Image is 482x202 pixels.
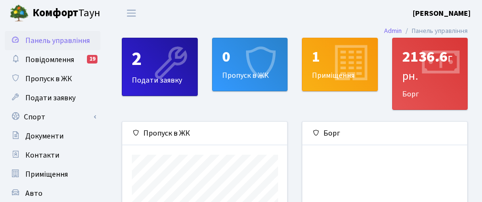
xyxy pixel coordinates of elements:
[32,5,100,21] span: Таун
[384,26,402,36] a: Admin
[25,188,43,199] span: Авто
[5,50,100,69] a: Повідомлення19
[5,107,100,127] a: Спорт
[413,8,471,19] a: [PERSON_NAME]
[25,74,72,84] span: Пропуск в ЖК
[302,122,467,145] div: Борг
[119,5,143,21] button: Переключити навігацію
[122,38,197,96] div: Подати заявку
[25,131,64,141] span: Документи
[132,48,188,71] div: 2
[25,150,59,160] span: Контакти
[122,38,198,96] a: 2Подати заявку
[302,38,378,91] a: 1Приміщення
[212,38,288,91] a: 0Пропуск в ЖК
[5,165,100,184] a: Приміщення
[222,48,278,66] div: 0
[370,21,482,41] nav: breadcrumb
[213,38,288,91] div: Пропуск в ЖК
[5,88,100,107] a: Подати заявку
[5,31,100,50] a: Панель управління
[5,69,100,88] a: Пропуск в ЖК
[402,26,468,36] li: Панель управління
[122,122,287,145] div: Пропуск в ЖК
[25,35,90,46] span: Панель управління
[25,54,74,65] span: Повідомлення
[25,93,75,103] span: Подати заявку
[402,48,458,85] div: 2136.6
[32,5,78,21] b: Комфорт
[393,38,468,109] div: Борг
[10,4,29,23] img: logo.png
[87,55,97,64] div: 19
[5,146,100,165] a: Контакти
[25,169,68,180] span: Приміщення
[5,127,100,146] a: Документи
[312,48,368,66] div: 1
[302,38,377,91] div: Приміщення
